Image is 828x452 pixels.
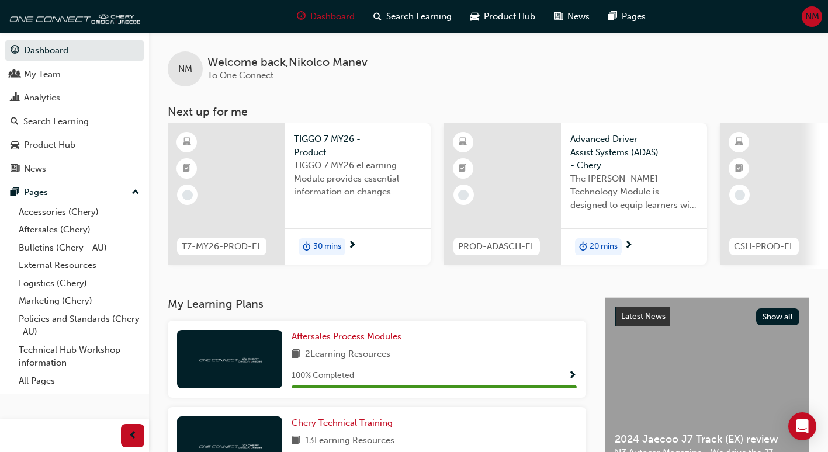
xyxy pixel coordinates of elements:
a: car-iconProduct Hub [461,5,545,29]
div: Product Hub [24,138,75,152]
a: External Resources [14,256,144,274]
a: My Team [5,64,144,85]
a: Logistics (Chery) [14,274,144,293]
span: CSH-PROD-EL [734,240,794,253]
span: TIGGO 7 MY26 - Product [294,133,421,159]
span: people-icon [11,69,19,80]
span: booktick-icon [183,161,191,176]
a: Accessories (Chery) [14,203,144,221]
a: Dashboard [5,40,144,61]
span: Dashboard [310,10,355,23]
button: Pages [5,182,144,203]
a: guage-iconDashboard [287,5,364,29]
img: oneconnect [198,440,262,451]
button: NM [802,6,822,27]
span: next-icon [348,241,356,251]
span: learningResourceType_ELEARNING-icon [183,135,191,150]
button: DashboardMy TeamAnalyticsSearch LearningProduct HubNews [5,37,144,182]
span: Welcome back , Nikolco Manev [207,56,368,69]
span: learningRecordVerb_NONE-icon [735,190,745,200]
a: news-iconNews [545,5,599,29]
img: oneconnect [198,353,262,364]
span: NM [178,62,192,76]
span: Show Progress [568,371,577,381]
span: News [567,10,590,23]
a: Marketing (Chery) [14,292,144,310]
a: News [5,158,144,180]
span: pages-icon [11,187,19,198]
span: car-icon [470,9,479,24]
h3: My Learning Plans [168,297,586,311]
span: 100 % Completed [292,369,354,383]
span: car-icon [11,140,19,151]
span: search-icon [373,9,382,24]
span: T7-MY26-PROD-EL [182,240,262,253]
a: Aftersales (Chery) [14,221,144,239]
a: Chery Technical Training [292,416,397,430]
span: book-icon [292,347,300,362]
button: Show Progress [568,368,577,383]
span: learningRecordVerb_NONE-icon [458,190,469,200]
div: Pages [24,186,48,199]
a: search-iconSearch Learning [364,5,461,29]
span: To One Connect [207,70,273,81]
h3: Next up for me [149,105,828,119]
span: booktick-icon [459,161,467,176]
a: pages-iconPages [599,5,655,29]
span: news-icon [11,164,19,175]
a: Technical Hub Workshop information [14,341,144,372]
span: PROD-ADASCH-EL [458,240,535,253]
a: Aftersales Process Modules [292,330,406,343]
span: search-icon [11,117,19,127]
span: Pages [622,10,646,23]
span: TIGGO 7 MY26 eLearning Module provides essential information on changes introduced with the new M... [294,159,421,199]
span: duration-icon [303,239,311,255]
span: prev-icon [129,429,137,443]
span: Advanced Driver Assist Systems (ADAS) - Chery [570,133,698,172]
a: Latest NewsShow all [615,307,799,326]
button: Show all [756,308,800,325]
span: next-icon [624,241,633,251]
span: news-icon [554,9,563,24]
span: Product Hub [484,10,535,23]
span: learningRecordVerb_NONE-icon [182,190,193,200]
span: NM [805,10,819,23]
a: Product Hub [5,134,144,156]
div: Search Learning [23,115,89,128]
a: Analytics [5,87,144,109]
span: 2 Learning Resources [305,347,390,362]
span: booktick-icon [735,161,743,176]
a: PROD-ADASCH-ELAdvanced Driver Assist Systems (ADAS) - CheryThe [PERSON_NAME] Technology Module is... [444,123,707,265]
div: News [24,162,46,176]
span: guage-icon [11,46,19,56]
span: Search Learning [386,10,452,23]
a: Search Learning [5,111,144,133]
div: Open Intercom Messenger [788,412,816,440]
div: My Team [24,68,61,81]
span: pages-icon [608,9,617,24]
a: Bulletins (Chery - AU) [14,239,144,257]
a: All Pages [14,372,144,390]
span: guage-icon [297,9,306,24]
span: up-icon [131,185,140,200]
span: chart-icon [11,93,19,103]
span: Aftersales Process Modules [292,331,401,342]
span: learningResourceType_ELEARNING-icon [735,135,743,150]
span: 13 Learning Resources [305,434,394,448]
span: 20 mins [590,240,618,253]
span: learningResourceType_ELEARNING-icon [459,135,467,150]
span: 2024 Jaecoo J7 Track (EX) review [615,433,799,446]
span: book-icon [292,434,300,448]
div: Analytics [24,91,60,105]
img: oneconnect [6,5,140,28]
span: duration-icon [579,239,587,255]
span: Latest News [621,311,666,321]
a: Policies and Standards (Chery -AU) [14,310,144,341]
span: The [PERSON_NAME] Technology Module is designed to equip learners with essential knowledge about ... [570,172,698,212]
a: T7-MY26-PROD-ELTIGGO 7 MY26 - ProductTIGGO 7 MY26 eLearning Module provides essential information... [168,123,431,265]
span: 30 mins [313,240,341,253]
span: Chery Technical Training [292,418,393,428]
